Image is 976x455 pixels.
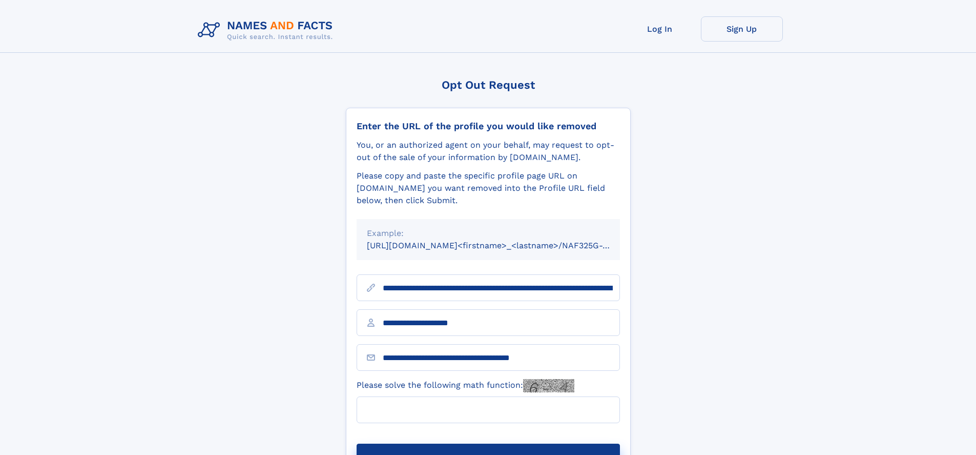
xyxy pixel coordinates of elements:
div: Opt Out Request [346,78,631,91]
div: Please copy and paste the specific profile page URL on [DOMAIN_NAME] you want removed into the Pr... [357,170,620,207]
div: You, or an authorized agent on your behalf, may request to opt-out of the sale of your informatio... [357,139,620,164]
a: Sign Up [701,16,783,42]
div: Enter the URL of the profile you would like removed [357,121,620,132]
div: Example: [367,227,610,240]
label: Please solve the following math function: [357,379,574,392]
small: [URL][DOMAIN_NAME]<firstname>_<lastname>/NAF325G-xxxxxxxx [367,241,639,250]
img: Logo Names and Facts [194,16,341,44]
a: Log In [619,16,701,42]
